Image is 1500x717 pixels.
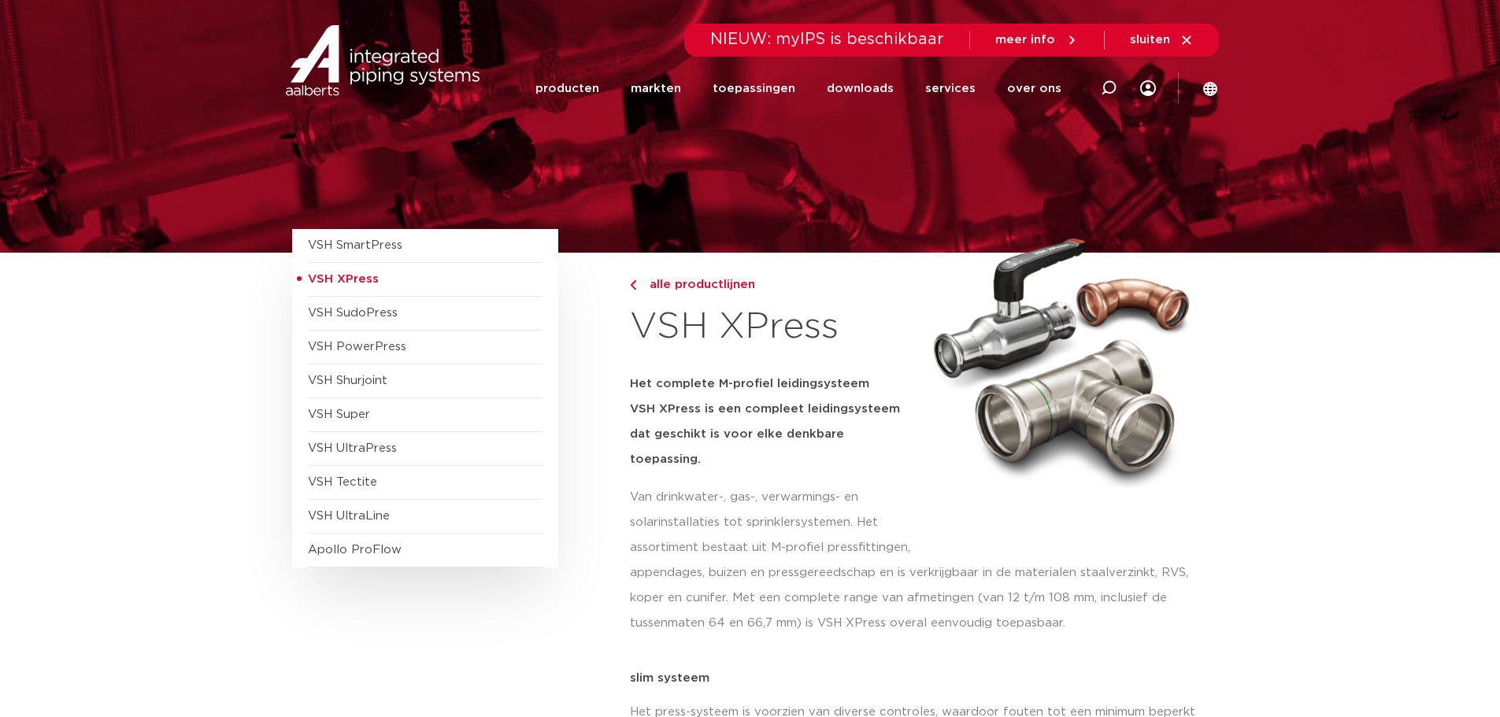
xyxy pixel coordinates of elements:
a: VSH UltraPress [308,442,397,454]
a: over ons [1007,57,1061,120]
a: markten [631,57,681,120]
img: chevron-right.svg [630,280,636,290]
a: sluiten [1130,33,1194,47]
span: sluiten [1130,34,1170,46]
a: VSH Super [308,408,370,420]
a: VSH SudoPress [308,307,398,319]
a: services [925,57,976,120]
a: VSH Tectite [308,476,377,488]
span: meer info [995,34,1055,46]
a: VSH UltraLine [308,510,390,522]
a: meer info [995,33,1079,47]
a: downloads [827,57,894,120]
a: alle productlijnen [630,275,915,294]
span: VSH XPress [308,273,379,285]
span: NIEUW: myIPS is beschikbaar [710,31,944,47]
a: toepassingen [713,57,795,120]
div: my IPS [1140,57,1156,120]
a: VSH Shurjoint [308,375,387,386]
span: alle productlijnen [640,279,755,290]
a: VSH SmartPress [308,239,402,251]
p: slim systeem [630,672,1209,684]
p: appendages, buizen en pressgereedschap en is verkrijgbaar in de materialen staalverzinkt, RVS, ko... [630,560,1209,636]
a: Apollo ProFlow [308,544,402,556]
nav: Menu [535,57,1061,120]
p: Van drinkwater-, gas-, verwarmings- en solarinstallaties tot sprinklersystemen. Het assortiment b... [630,485,915,560]
h5: Het complete M-profiel leidingsysteem VSH XPress is een compleet leidingsysteem dat geschikt is v... [630,371,915,472]
a: producten [535,57,599,120]
a: VSH PowerPress [308,341,406,353]
h1: VSH XPress [630,302,915,353]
